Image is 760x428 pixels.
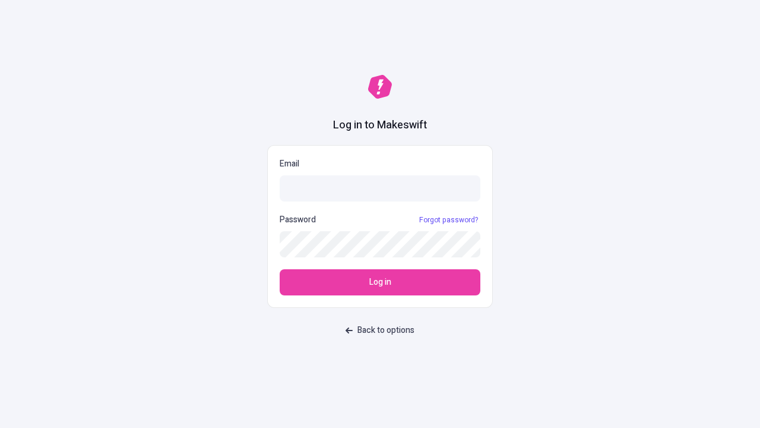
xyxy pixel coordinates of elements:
[280,269,480,295] button: Log in
[338,320,422,341] button: Back to options
[417,215,480,225] a: Forgot password?
[357,324,414,337] span: Back to options
[369,276,391,289] span: Log in
[280,158,480,171] p: Email
[280,213,316,226] p: Password
[280,175,480,202] input: Email
[333,118,427,133] h1: Log in to Makeswift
